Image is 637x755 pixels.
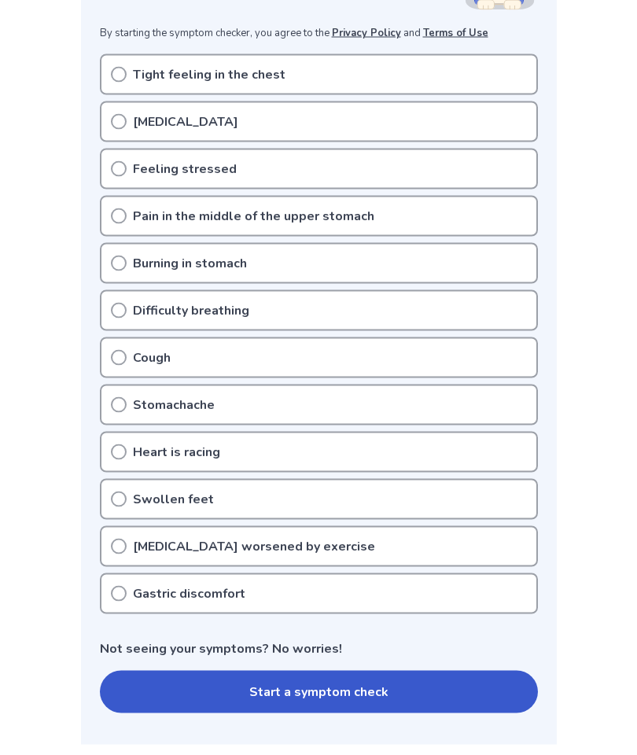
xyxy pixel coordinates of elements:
p: Cough [133,348,171,367]
p: Stomachache [133,396,215,414]
p: Swollen feet [133,490,214,509]
p: Burning in stomach [133,254,247,273]
p: Feeling stressed [133,160,237,179]
p: Tight feeling in the chest [133,65,285,84]
p: Difficulty breathing [133,301,249,320]
p: [MEDICAL_DATA] [133,112,238,131]
p: [MEDICAL_DATA] worsened by exercise [133,537,375,556]
p: Heart is racing [133,443,220,462]
p: Not seeing your symptoms? No worries! [100,639,538,658]
a: Privacy Policy [332,26,401,40]
p: Pain in the middle of the upper stomach [133,207,374,226]
a: Terms of Use [423,26,488,40]
p: By starting the symptom checker, you agree to the and [100,26,538,42]
button: Start a symptom check [100,671,538,713]
p: Gastric discomfort [133,584,245,603]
